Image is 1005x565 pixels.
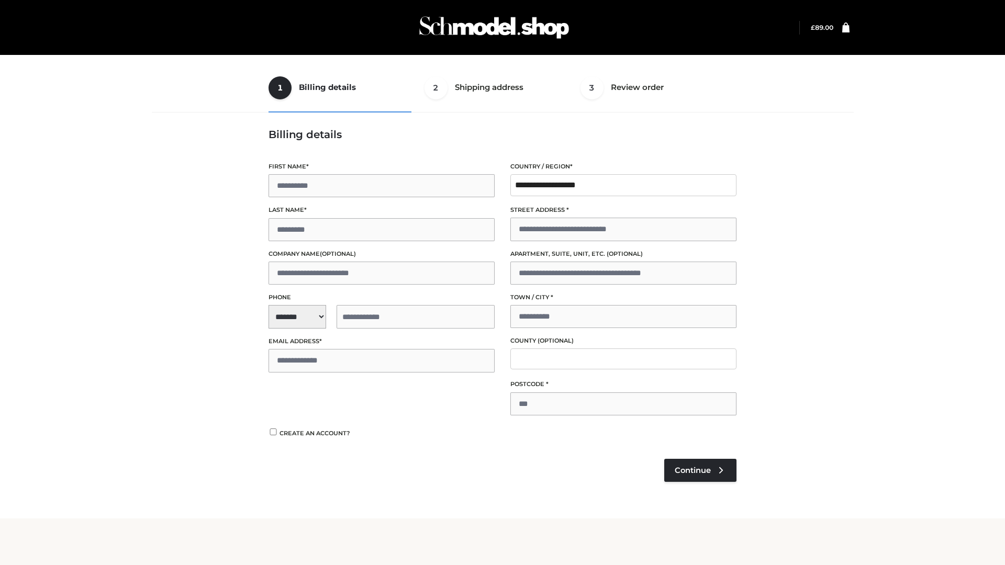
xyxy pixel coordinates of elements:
[510,162,736,172] label: Country / Region
[811,24,833,31] a: £89.00
[811,24,833,31] bdi: 89.00
[811,24,815,31] span: £
[269,336,495,346] label: Email address
[510,205,736,215] label: Street address
[538,337,574,344] span: (optional)
[269,428,278,435] input: Create an account?
[675,466,711,475] span: Continue
[510,336,736,346] label: County
[269,162,495,172] label: First name
[510,249,736,259] label: Apartment, suite, unit, etc.
[269,249,495,259] label: Company name
[269,128,736,141] h3: Billing details
[269,205,495,215] label: Last name
[416,7,573,48] img: Schmodel Admin 964
[320,250,356,257] span: (optional)
[510,379,736,389] label: Postcode
[510,292,736,302] label: Town / City
[607,250,643,257] span: (optional)
[269,292,495,302] label: Phone
[280,430,350,437] span: Create an account?
[664,459,736,482] a: Continue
